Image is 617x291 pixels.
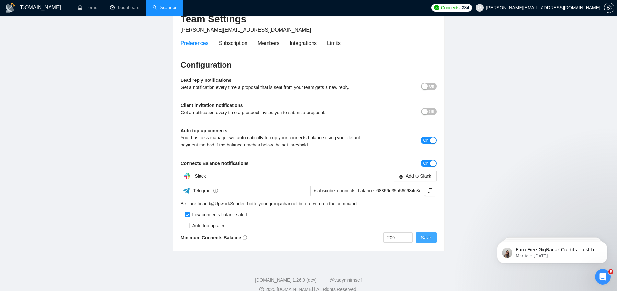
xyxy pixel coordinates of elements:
[406,172,431,179] span: Add to Slack
[604,5,614,10] a: setting
[193,188,218,193] span: Telegram
[330,277,362,283] a: @vadymhimself
[78,5,97,10] a: homeHome
[181,60,437,70] h3: Configuration
[243,235,247,240] span: info-circle
[394,171,437,181] button: slackAdd to Slack
[423,137,428,144] span: On
[255,277,317,283] a: [DOMAIN_NAME] 1.26.0 (dev)
[190,211,247,218] div: Low connects balance alert
[190,222,226,229] div: Auto top-up alert
[416,232,437,243] button: Save
[462,4,469,11] span: 334
[181,27,311,33] span: [PERSON_NAME][EMAIL_ADDRESS][DOMAIN_NAME]
[213,189,218,193] span: info-circle
[258,39,280,47] div: Members
[425,188,435,193] span: copy
[604,3,614,13] button: setting
[110,5,140,10] a: dashboardDashboard
[429,108,434,115] span: Off
[5,3,16,13] img: logo
[608,269,613,274] span: 8
[399,174,403,179] span: slack
[181,109,373,116] div: Get a notification every time a prospect invites you to submit a proposal.
[181,39,209,47] div: Preferences
[181,200,437,207] div: Be sure to add to your group/channel before you run the command
[182,187,190,195] img: ww3wtPAAAAAElFTkSuQmCC
[181,134,373,148] div: Your business manager will automatically top up your connects balance using your default payment ...
[219,39,247,47] div: Subscription
[181,13,437,26] h2: Team Settings
[181,169,194,182] img: hpQkSZIkSZIkSZIkSZIkSZIkSZIkSZIkSZIkSZIkSZIkSZIkSZIkSZIkSZIkSZIkSZIkSZIkSZIkSZIkSZIkSZIkSZIkSZIkS...
[441,4,461,11] span: Connects:
[429,83,434,90] span: Off
[181,78,232,83] b: Lead reply notifications
[423,160,428,167] span: On
[181,84,373,91] div: Get a notification every time a proposal that is sent from your team gets a new reply.
[595,269,611,285] iframe: Intercom live chat
[290,39,317,47] div: Integrations
[153,5,177,10] a: searchScanner
[181,128,228,133] b: Auto top-up connects
[425,186,435,196] button: copy
[210,200,254,207] a: @UpworkSender_bot
[477,5,482,10] span: user
[181,161,249,166] b: Connects Balance Notifications
[434,5,439,10] img: upwork-logo.png
[327,39,341,47] div: Limits
[195,173,206,178] span: Slack
[181,103,243,108] b: Client invitation notifications
[487,228,617,274] iframe: Intercom notifications message
[421,234,431,241] span: Save
[181,235,247,240] b: Minimum Connects Balance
